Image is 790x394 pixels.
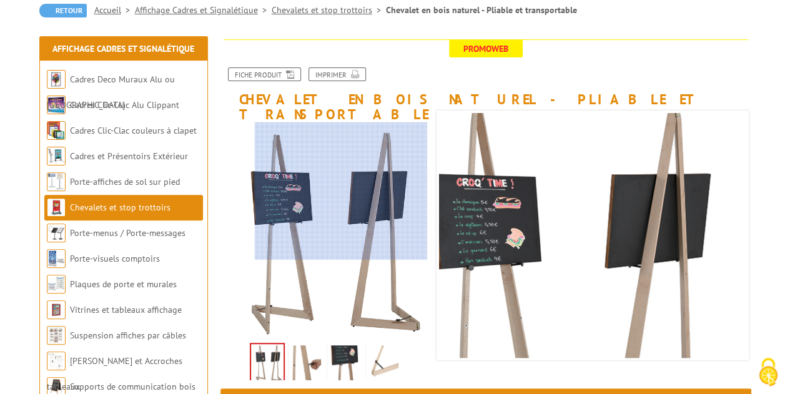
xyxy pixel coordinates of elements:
[47,249,66,268] img: Porte-visuels comptoirs
[70,278,177,290] a: Plaques de porte et murales
[94,4,135,16] a: Accueil
[47,275,66,293] img: Plaques de porte et murales
[330,345,360,384] img: 215499_chevalet_bois_naturel_pliable_tableau_support.jpg
[47,147,66,165] img: Cadres et Présentoirs Extérieur
[70,150,188,162] a: Cadres et Présentoirs Extérieur
[70,227,185,239] a: Porte-menus / Porte-messages
[746,352,790,394] button: Cookies (fenêtre modale)
[39,4,87,17] a: Retour
[47,121,66,140] img: Cadres Clic-Clac couleurs à clapet
[386,4,577,16] li: Chevalet en bois naturel - Pliable et transportable
[449,40,523,57] span: Promoweb
[309,67,366,81] a: Imprimer
[47,172,66,191] img: Porte-affiches de sol sur pied
[291,345,321,384] img: 215499_chevalet_bois_naturel_pliable_patere.jpg
[70,202,170,213] a: Chevalets et stop trottoirs
[272,4,386,16] a: Chevalets et stop trottoirs
[753,357,784,388] img: Cookies (fenêtre modale)
[70,304,182,315] a: Vitrines et tableaux affichage
[135,4,272,16] a: Affichage Cadres et Signalétique
[228,67,301,81] a: Fiche produit
[70,125,197,136] a: Cadres Clic-Clac couleurs à clapet
[251,344,284,383] img: 215499_chevalet_bois_naturel_pliable_tableau_transportable.jpg
[47,224,66,242] img: Porte-menus / Porte-messages
[47,74,175,111] a: Cadres Deco Muraux Alu ou [GEOGRAPHIC_DATA]
[368,345,398,384] img: 215499_chevalet_bois_naturel_pliable_pied.jpg
[70,330,186,341] a: Suspension affiches par câbles
[47,326,66,345] img: Suspension affiches par câbles
[70,253,160,264] a: Porte-visuels comptoirs
[47,355,182,392] a: [PERSON_NAME] et Accroches tableaux
[47,70,66,89] img: Cadres Deco Muraux Alu ou Bois
[52,43,194,54] a: Affichage Cadres et Signalétique
[70,381,195,392] a: Supports de communication bois
[70,99,179,111] a: Cadres Clic-Clac Alu Clippant
[47,300,66,319] img: Vitrines et tableaux affichage
[70,176,180,187] a: Porte-affiches de sol sur pied
[47,198,66,217] img: Chevalets et stop trottoirs
[47,352,66,370] img: Cimaises et Accroches tableaux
